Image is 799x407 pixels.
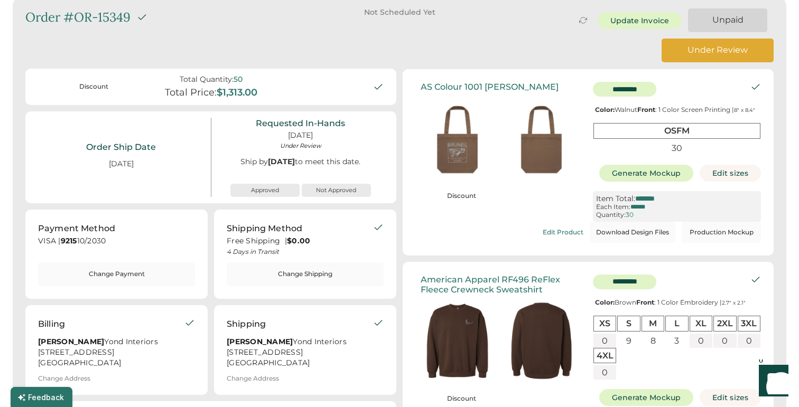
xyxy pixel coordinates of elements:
[256,118,345,129] div: Requested In-Hands
[421,275,583,295] div: American Apparel RF496 ReFlex Fleece Crewneck Sweatshirt
[415,96,499,180] img: generate-image
[642,334,664,348] div: 8
[738,334,760,348] div: 0
[333,8,466,16] div: Not Scheduled Yet
[690,316,712,331] div: XL
[287,236,310,245] strong: $0.00
[227,337,373,368] div: Yond Interiors [STREET_ADDRESS] [GEOGRAPHIC_DATA]
[593,299,761,306] div: Brown : 1 Color Embroidery |
[593,316,616,331] div: XS
[227,222,302,235] div: Shipping Method
[738,316,760,331] div: 3XL
[713,334,736,348] div: 0
[499,96,583,180] img: generate-image
[421,82,559,92] div: AS Colour 1001 [PERSON_NAME]
[415,299,499,383] img: generate-image
[227,236,373,247] div: Free Shipping |
[86,141,156,153] div: Order Ship Date
[268,157,295,166] strong: [DATE]
[599,165,694,182] button: Generate Mockup
[234,75,243,84] div: 50
[38,375,90,382] div: Change Address
[420,192,504,201] div: Discount
[700,389,761,406] button: Edit sizes
[596,194,635,203] div: Item Total:
[642,316,664,331] div: M
[217,87,257,99] div: $1,313.00
[596,203,630,211] div: Each Item:
[227,375,279,382] div: Change Address
[674,44,761,56] div: Under Review
[230,157,371,181] div: Ship by to meet this date.
[665,316,688,331] div: L
[420,394,504,403] div: Discount
[302,184,371,197] button: Not Approved
[690,334,712,348] div: 0
[227,337,293,346] strong: [PERSON_NAME]
[665,334,688,348] div: 3
[165,87,217,99] div: Total Price:
[230,184,300,197] button: Approved
[701,14,755,26] div: Unpaid
[637,106,655,113] strong: Front
[617,316,640,331] div: S
[543,229,583,236] div: Edit Product
[595,298,615,306] strong: Color:
[227,318,266,330] div: Shipping
[38,337,184,368] div: Yond Interiors [STREET_ADDRESS] [GEOGRAPHIC_DATA]
[596,211,626,219] div: Quantity:
[590,222,675,243] button: Download Design Files
[598,12,682,29] button: Update Invoice
[61,236,77,245] strong: 9215
[280,142,321,149] div: Under Review
[227,248,373,256] div: 4 Days in Transit
[593,365,616,380] div: 0
[38,262,195,286] button: Change Payment
[44,82,143,91] div: Discount
[593,123,760,138] div: OSFM
[38,222,115,235] div: Payment Method
[599,389,694,406] button: Generate Mockup
[593,334,616,348] div: 0
[593,106,761,113] div: Walnut : 1 Color Screen Printing |
[180,75,234,84] div: Total Quantity:
[38,337,104,346] strong: [PERSON_NAME]
[682,222,761,243] button: Production Mockup
[25,8,131,26] div: Order #OR-15349
[626,211,634,219] div: 30
[713,316,736,331] div: 2XL
[700,165,761,182] button: Edit sizes
[749,359,794,405] iframe: Front Chat
[96,155,146,174] div: [DATE]
[595,106,615,113] strong: Color:
[636,298,654,306] strong: Front
[734,107,755,113] font: 8" x 8.4"
[227,262,384,286] button: Change Shipping
[617,334,640,348] div: 9
[38,318,65,330] div: Billing
[499,299,583,383] img: generate-image
[593,141,760,155] div: 30
[593,348,616,363] div: 4XL
[288,130,313,141] div: [DATE]
[38,236,195,249] div: VISA | 10/2030
[722,299,746,306] font: 2.7" x 2.1"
